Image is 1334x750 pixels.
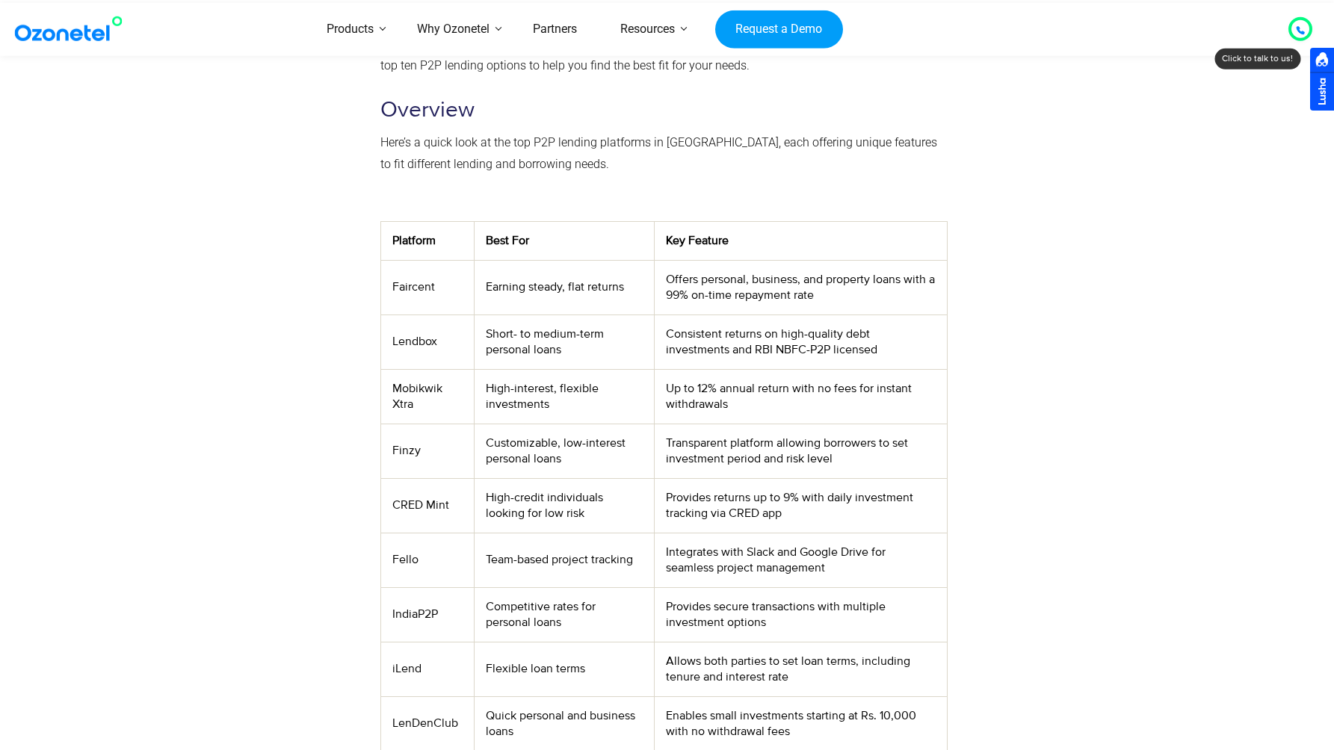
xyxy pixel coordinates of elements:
[305,3,395,56] a: Products
[599,3,697,56] a: Resources
[715,10,843,49] a: Request a Demo
[475,221,655,260] th: Best For
[475,478,655,533] td: High-credit individuals looking for low risk
[380,533,474,587] td: Fello
[475,260,655,314] td: Earning steady, flat returns
[655,314,947,369] td: Consistent returns on high-quality debt investments and RBI NBFC-P2P licensed
[380,260,474,314] td: Faircent
[475,642,655,696] td: Flexible loan terms
[655,369,947,424] td: Up to 12% annual return with no fees for instant withdrawals
[380,96,475,123] span: Overview
[380,478,474,533] td: CRED Mint
[475,424,655,478] td: Customizable, low-interest personal loans
[655,533,947,587] td: Integrates with Slack and Google Drive for seamless project management
[511,3,599,56] a: Partners
[475,314,655,369] td: Short- to medium-term personal loans
[655,478,947,533] td: Provides returns up to 9% with daily investment tracking via CRED app
[380,587,474,642] td: IndiaP2P
[655,642,947,696] td: Allows both parties to set loan terms, including tenure and interest rate
[380,369,474,424] td: Mobikwik Xtra
[655,221,947,260] th: Key Feature
[475,587,655,642] td: Competitive rates for personal loans
[395,3,511,56] a: Why Ozonetel
[655,424,947,478] td: Transparent platform allowing borrowers to set investment period and risk level
[655,587,947,642] td: Provides secure transactions with multiple investment options
[380,135,937,171] span: Here’s a quick look at the top P2P lending platforms in [GEOGRAPHIC_DATA], each offering unique f...
[475,369,655,424] td: High-interest, flexible investments
[380,314,474,369] td: Lendbox
[380,424,474,478] td: Finzy
[380,642,474,696] td: iLend
[655,260,947,314] td: Offers personal, business, and property loans with a 99% on-time repayment rate
[475,533,655,587] td: Team-based project tracking
[380,221,474,260] th: Platform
